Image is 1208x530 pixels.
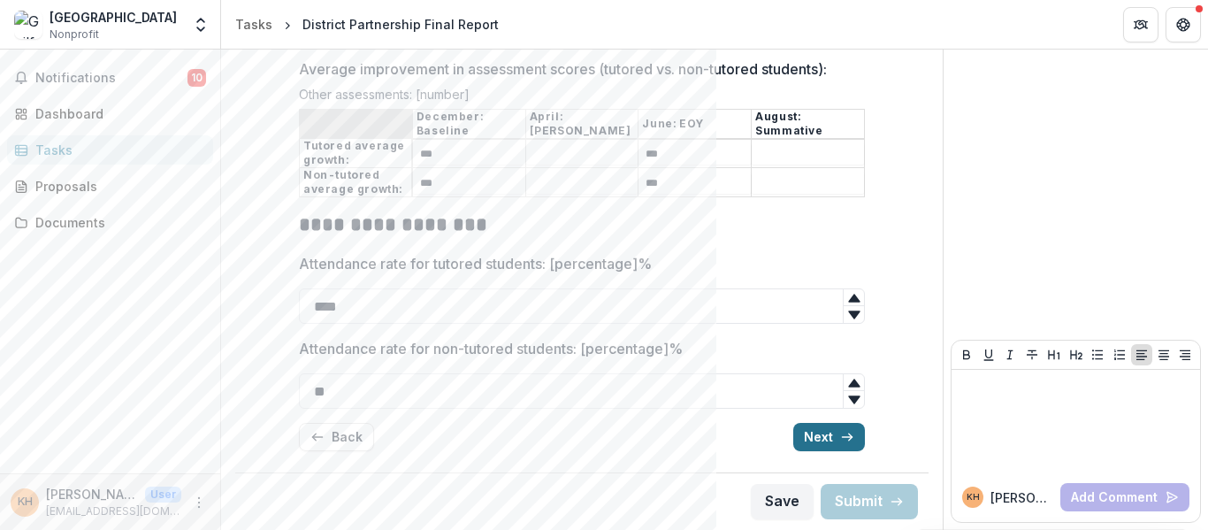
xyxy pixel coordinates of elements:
[956,344,977,365] button: Bold
[299,58,827,80] p: Average improvement in assessment scores (tutored vs. non-tutored students):
[1166,7,1201,42] button: Get Help
[35,71,187,86] span: Notifications
[14,11,42,39] img: Guilford County Schools
[46,485,138,503] p: [PERSON_NAME]
[7,64,213,92] button: Notifications10
[188,492,210,513] button: More
[35,104,199,123] div: Dashboard
[1087,344,1108,365] button: Bullet List
[235,15,272,34] div: Tasks
[638,109,752,139] th: June: EOY
[35,141,199,159] div: Tasks
[299,423,374,451] button: Back
[1153,344,1174,365] button: Align Center
[228,12,279,37] a: Tasks
[412,109,525,139] th: December: Baseline
[300,168,413,197] th: Non-tutored average growth:
[299,338,683,359] p: Attendance rate for non-tutored students: [percentage]%
[978,344,999,365] button: Underline
[7,135,213,165] a: Tasks
[1044,344,1065,365] button: Heading 1
[1174,344,1196,365] button: Align Right
[7,208,213,237] a: Documents
[1123,7,1158,42] button: Partners
[967,493,980,502] div: Kara Hamilton
[1131,344,1152,365] button: Align Left
[1060,483,1189,511] button: Add Comment
[1109,344,1130,365] button: Ordered List
[299,253,652,274] p: Attendance rate for tutored students: [percentage]%
[752,109,865,139] th: August: Summative
[299,87,865,109] div: Other assessments: [number]
[50,27,99,42] span: Nonprofit
[821,484,918,519] button: Submit
[145,487,181,503] p: User
[35,213,199,232] div: Documents
[525,109,638,139] th: April: [PERSON_NAME]
[990,488,1053,507] p: [PERSON_NAME]
[50,8,177,27] div: [GEOGRAPHIC_DATA]
[18,496,33,508] div: Kara Hamilton
[187,69,206,87] span: 10
[751,484,814,519] button: Save
[1021,344,1043,365] button: Strike
[35,177,199,196] div: Proposals
[302,15,499,34] div: District Partnership Final Report
[7,172,213,201] a: Proposals
[188,7,213,42] button: Open entity switcher
[300,139,413,168] th: Tutored average growth:
[228,12,506,37] nav: breadcrumb
[46,503,181,519] p: [EMAIL_ADDRESS][DOMAIN_NAME]
[999,344,1021,365] button: Italicize
[793,423,865,451] button: Next
[7,99,213,128] a: Dashboard
[1066,344,1087,365] button: Heading 2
